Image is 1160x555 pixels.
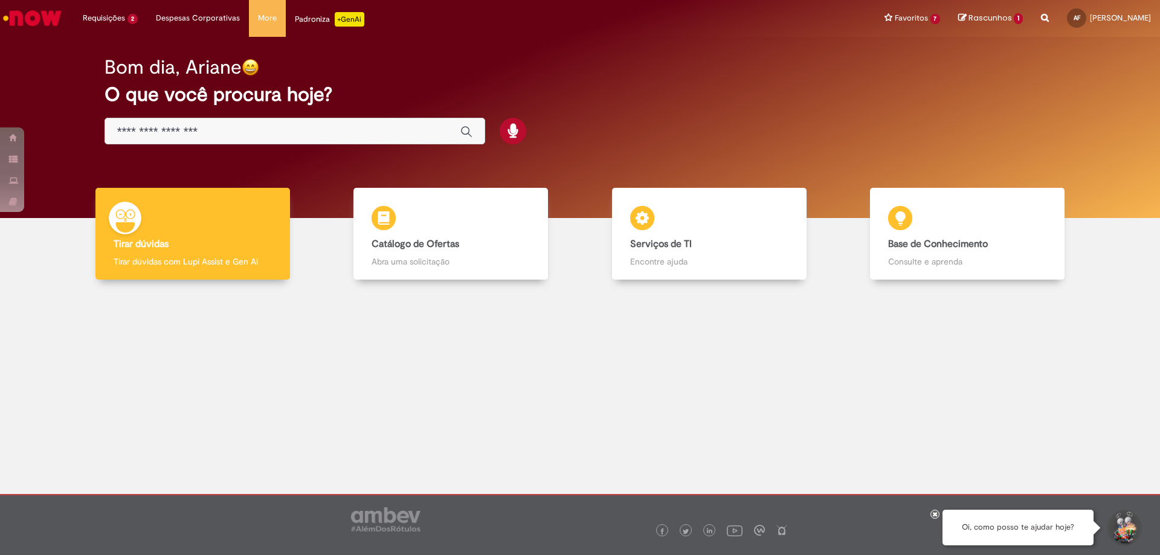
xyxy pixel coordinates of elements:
img: logo_footer_workplace.png [754,525,765,536]
p: Abra uma solicitação [372,255,530,268]
div: Padroniza [295,12,364,27]
h2: O que você procura hoje? [105,84,1056,105]
button: Iniciar Conversa de Suporte [1106,510,1142,546]
img: happy-face.png [242,59,259,76]
p: +GenAi [335,12,364,27]
img: ServiceNow [1,6,63,30]
span: [PERSON_NAME] [1090,13,1151,23]
span: More [258,12,277,24]
img: logo_footer_naosei.png [776,525,787,536]
span: 7 [930,14,941,24]
img: logo_footer_youtube.png [727,522,743,538]
h2: Bom dia, Ariane [105,57,242,78]
img: logo_footer_twitter.png [683,528,689,534]
img: logo_footer_ambev_rotulo_gray.png [351,507,420,531]
p: Encontre ajuda [630,255,788,268]
a: Tirar dúvidas Tirar dúvidas com Lupi Assist e Gen Ai [63,188,322,280]
a: Serviços de TI Encontre ajuda [580,188,839,280]
a: Catálogo de Ofertas Abra uma solicitação [322,188,581,280]
span: Favoritos [895,12,928,24]
div: Oi, como posso te ajudar hoje? [942,510,1094,545]
b: Tirar dúvidas [114,238,169,250]
span: 1 [1014,13,1023,24]
img: logo_footer_linkedin.png [707,528,713,535]
span: Requisições [83,12,125,24]
b: Base de Conhecimento [888,238,988,250]
p: Tirar dúvidas com Lupi Assist e Gen Ai [114,255,272,268]
a: Rascunhos [958,13,1023,24]
b: Catálogo de Ofertas [372,238,459,250]
span: AF [1074,14,1080,22]
span: 2 [127,14,138,24]
span: Rascunhos [968,12,1012,24]
a: Base de Conhecimento Consulte e aprenda [839,188,1097,280]
span: Despesas Corporativas [156,12,240,24]
img: logo_footer_facebook.png [659,528,665,534]
p: Consulte e aprenda [888,255,1046,268]
b: Serviços de TI [630,238,692,250]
